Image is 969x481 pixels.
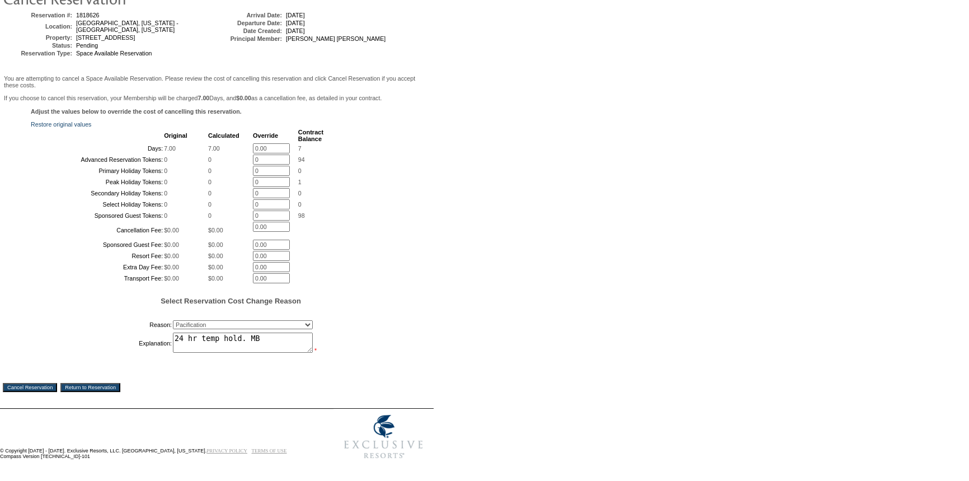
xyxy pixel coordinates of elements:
[164,156,167,163] span: 0
[32,199,163,209] td: Select Holiday Tokens:
[208,132,239,139] b: Calculated
[208,179,211,185] span: 0
[298,201,302,208] span: 0
[31,297,431,305] h5: Select Reservation Cost Change Reason
[298,129,323,142] b: Contract Balance
[164,145,176,152] span: 7.00
[208,264,223,270] span: $0.00
[215,12,282,18] td: Arrival Date:
[164,275,179,282] span: $0.00
[76,34,135,41] span: [STREET_ADDRESS]
[4,75,430,88] p: You are attempting to cancel a Space Available Reservation. Please review the cost of cancelling ...
[5,20,72,33] td: Location:
[164,241,179,248] span: $0.00
[208,253,223,259] span: $0.00
[208,275,223,282] span: $0.00
[32,155,163,165] td: Advanced Reservation Tokens:
[5,34,72,41] td: Property:
[164,212,167,219] span: 0
[164,264,179,270] span: $0.00
[164,190,167,197] span: 0
[208,156,211,163] span: 0
[32,262,163,272] td: Extra Day Fee:
[3,383,57,392] input: Cancel Reservation
[4,95,430,101] p: If you choose to cancel this reservation, your Membership will be charged Days, and as a cancella...
[32,166,163,176] td: Primary Holiday Tokens:
[298,179,302,185] span: 1
[286,35,385,42] span: [PERSON_NAME] [PERSON_NAME]
[5,50,72,57] td: Reservation Type:
[32,333,172,354] td: Explanation:
[164,201,167,208] span: 0
[215,20,282,26] td: Departure Date:
[31,108,242,115] b: Adjust the values below to override the cost of cancelling this reservation.
[286,12,305,18] span: [DATE]
[208,167,211,174] span: 0
[208,212,211,219] span: 0
[5,42,72,49] td: Status:
[215,35,282,42] td: Principal Member:
[32,188,163,198] td: Secondary Holiday Tokens:
[333,409,434,465] img: Exclusive Resorts
[164,227,179,234] span: $0.00
[208,241,223,248] span: $0.00
[32,177,163,187] td: Peak Holiday Tokens:
[32,251,163,261] td: Resort Fee:
[32,222,163,239] td: Cancellation Fee:
[32,143,163,153] td: Days:
[198,95,210,101] b: 7.00
[32,211,163,221] td: Sponsored Guest Tokens:
[32,240,163,250] td: Sponsored Guest Fee:
[164,132,187,139] b: Original
[32,273,163,283] td: Transport Fee:
[208,145,220,152] span: 7.00
[298,190,302,197] span: 0
[298,167,302,174] span: 0
[286,27,305,34] span: [DATE]
[164,253,179,259] span: $0.00
[208,227,223,234] span: $0.00
[5,12,72,18] td: Reservation #:
[215,27,282,34] td: Date Created:
[298,145,302,152] span: 7
[236,95,251,101] b: $0.00
[206,448,247,454] a: PRIVACY POLICY
[208,190,211,197] span: 0
[298,156,305,163] span: 94
[60,383,120,392] input: Return to Reservation
[164,167,167,174] span: 0
[32,318,172,331] td: Reason:
[76,50,152,57] span: Space Available Reservation
[286,20,305,26] span: [DATE]
[164,179,167,185] span: 0
[76,12,100,18] span: 1818626
[31,121,91,128] a: Restore original values
[253,132,278,139] b: Override
[298,212,305,219] span: 98
[76,20,178,33] span: [GEOGRAPHIC_DATA], [US_STATE] - [GEOGRAPHIC_DATA], [US_STATE]
[76,42,98,49] span: Pending
[252,448,287,454] a: TERMS OF USE
[208,201,211,208] span: 0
